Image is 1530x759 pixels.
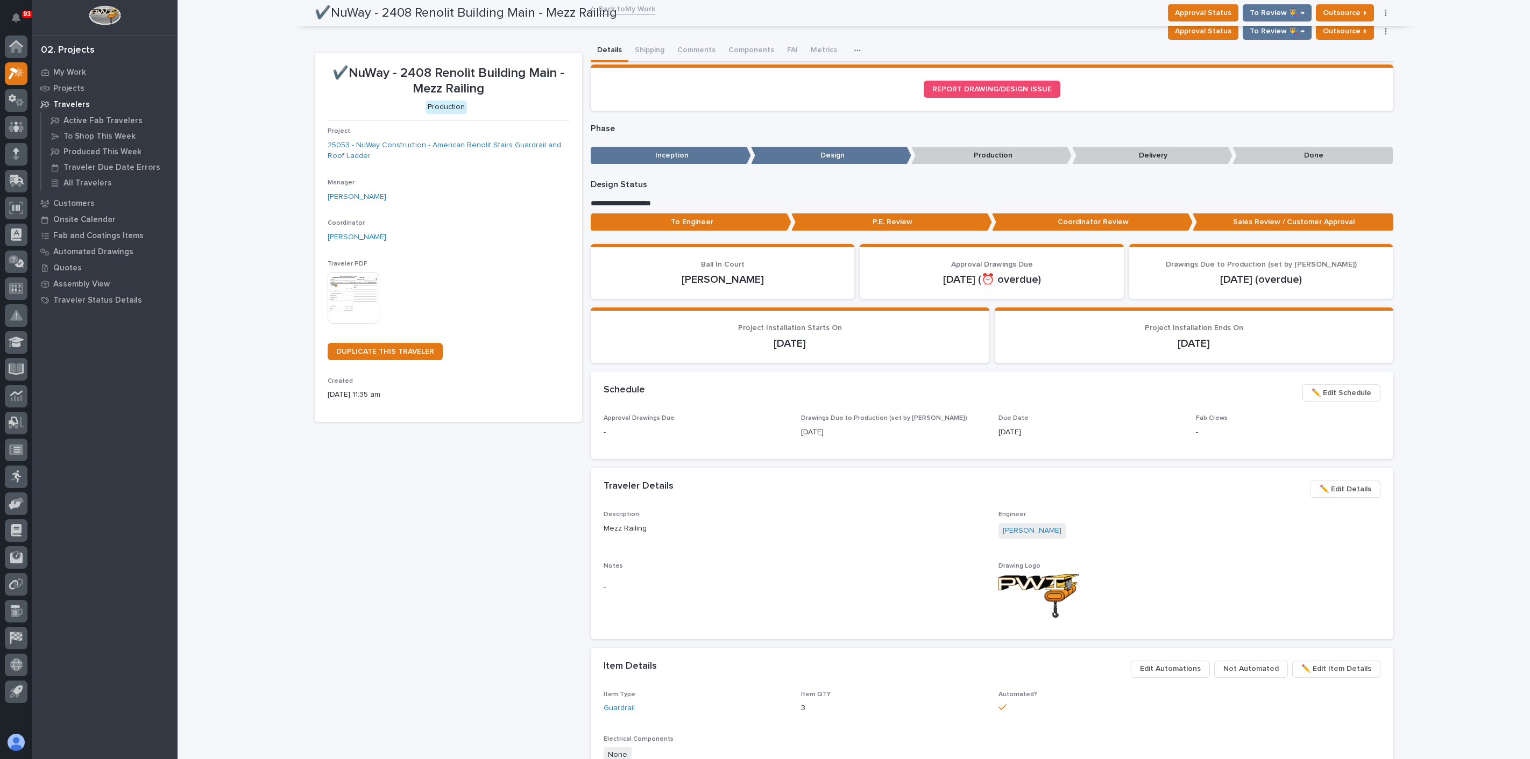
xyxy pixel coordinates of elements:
[328,128,350,134] span: Project
[1003,525,1061,536] a: [PERSON_NAME]
[791,213,992,231] p: P.E. Review
[328,378,353,384] span: Created
[998,574,1079,618] img: IwCOpq9tPtS9gVEEUtOgU4YQymMwqzFnaXPp1864N-g
[32,244,178,260] a: Automated Drawings
[426,101,467,114] div: Production
[1316,23,1374,40] button: Outsource ↑
[628,40,671,62] button: Shipping
[701,261,745,268] span: Ball In Court
[32,80,178,96] a: Projects
[1214,661,1288,678] button: Not Automated
[32,96,178,112] a: Travelers
[604,481,674,492] h2: Traveler Details
[998,691,1037,698] span: Automated?
[53,84,84,94] p: Projects
[591,124,1393,134] p: Phase
[932,85,1052,93] span: REPORT DRAWING/DESIGN ISSUE
[1196,415,1228,421] span: Fab Crews
[751,147,911,164] p: Design
[32,211,178,227] a: Onsite Calendar
[1311,481,1380,498] button: ✏️ Edit Details
[32,276,178,292] a: Assembly View
[5,731,27,754] button: users-avatar
[328,220,365,226] span: Coordinator
[53,231,144,241] p: Fab and Coatings Items
[328,66,569,97] p: ✔️NuWay - 2408 Renolit Building Main - Mezz Railing
[41,128,178,144] a: To Shop This Week
[53,247,133,257] p: Automated Drawings
[998,563,1040,569] span: Drawing Logo
[804,40,844,62] button: Metrics
[1166,261,1357,268] span: Drawings Due to Production (set by [PERSON_NAME])
[873,273,1111,286] p: [DATE] (⏰ overdue)
[992,213,1193,231] p: Coordinator Review
[591,180,1393,190] p: Design Status
[604,582,986,593] p: -
[1072,147,1232,164] p: Delivery
[1323,25,1367,38] span: Outsource ↑
[591,213,791,231] p: To Engineer
[604,736,674,742] span: Electrical Components
[53,68,86,77] p: My Work
[53,296,142,305] p: Traveler Status Details
[1008,337,1380,350] p: [DATE]
[604,691,635,698] span: Item Type
[1243,23,1312,40] button: To Review 👨‍🏭 →
[604,511,639,518] span: Description
[63,178,112,188] p: All Travelers
[41,45,95,56] div: 02. Projects
[801,691,831,698] span: Item QTY
[1140,662,1201,675] span: Edit Automations
[328,232,386,243] a: [PERSON_NAME]
[1320,483,1371,496] span: ✏️ Edit Details
[41,175,178,190] a: All Travelers
[53,263,82,273] p: Quotes
[1301,662,1371,675] span: ✏️ Edit Item Details
[998,427,1183,438] p: [DATE]
[63,132,136,141] p: To Shop This Week
[598,2,655,15] a: Back toMy Work
[63,116,143,126] p: Active Fab Travelers
[604,273,842,286] p: [PERSON_NAME]
[1168,23,1238,40] button: Approval Status
[671,40,722,62] button: Comments
[1196,427,1380,438] p: -
[1250,25,1305,38] span: To Review 👨‍🏭 →
[722,40,781,62] button: Components
[328,180,355,186] span: Manager
[63,163,160,173] p: Traveler Due Date Errors
[604,703,635,714] a: Guardrail
[604,523,986,534] p: Mezz Railing
[604,427,788,438] p: -
[998,415,1029,421] span: Due Date
[1131,661,1210,678] button: Edit Automations
[328,261,367,267] span: Traveler PDF
[1175,25,1231,38] span: Approval Status
[1302,384,1380,402] button: ✏️ Edit Schedule
[738,324,842,332] span: Project Installation Starts On
[604,415,675,421] span: Approval Drawings Due
[1292,661,1380,678] button: ✏️ Edit Item Details
[591,147,751,164] p: Inception
[951,261,1033,268] span: Approval Drawings Due
[32,260,178,276] a: Quotes
[801,415,967,421] span: Drawings Due to Production (set by [PERSON_NAME])
[998,511,1026,518] span: Engineer
[1232,147,1393,164] p: Done
[591,40,628,62] button: Details
[911,147,1072,164] p: Production
[32,195,178,211] a: Customers
[53,100,90,110] p: Travelers
[1312,386,1371,399] span: ✏️ Edit Schedule
[63,147,141,157] p: Produced This Week
[1223,662,1279,675] span: Not Automated
[604,337,976,350] p: [DATE]
[53,215,116,225] p: Onsite Calendar
[32,227,178,244] a: Fab and Coatings Items
[41,144,178,159] a: Produced This Week
[89,5,121,25] img: Workspace Logo
[328,389,569,400] p: [DATE] 11:35 am
[1142,273,1380,286] p: [DATE] (overdue)
[32,292,178,308] a: Traveler Status Details
[328,140,569,162] a: 25053 - NuWay Construction - American Renolit Stairs Guardrail and Roof Ladder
